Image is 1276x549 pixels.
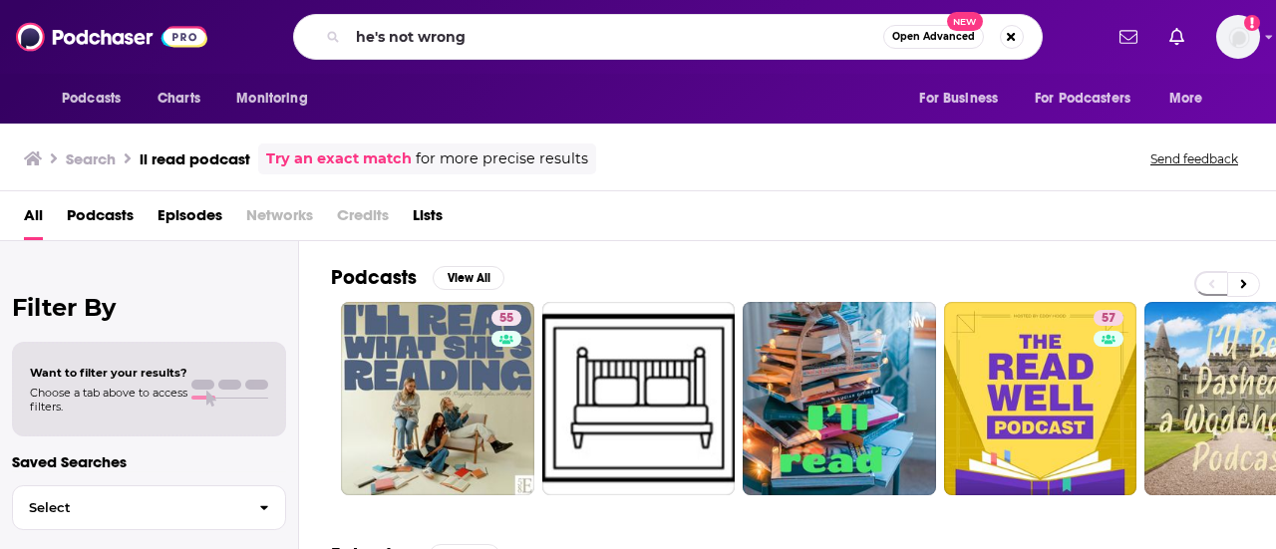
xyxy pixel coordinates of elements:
[62,85,121,113] span: Podcasts
[145,80,212,118] a: Charts
[1244,15,1260,31] svg: Add a profile image
[158,199,222,240] a: Episodes
[1102,309,1116,329] span: 57
[1112,20,1145,54] a: Show notifications dropdown
[416,147,588,170] span: for more precise results
[331,265,417,290] h2: Podcasts
[348,21,883,53] input: Search podcasts, credits, & more...
[236,85,307,113] span: Monitoring
[331,265,504,290] a: PodcastsView All
[266,147,412,170] a: Try an exact match
[12,452,286,471] p: Saved Searches
[1216,15,1260,59] span: Logged in as eringalloway
[293,14,1043,60] div: Search podcasts, credits, & more...
[1155,80,1228,118] button: open menu
[30,386,187,413] span: Choose a tab above to access filters.
[1144,150,1244,167] button: Send feedback
[341,302,534,495] a: 55
[1216,15,1260,59] img: User Profile
[1161,20,1192,54] a: Show notifications dropdown
[1216,15,1260,59] button: Show profile menu
[337,199,389,240] span: Credits
[12,293,286,322] h2: Filter By
[1035,85,1130,113] span: For Podcasters
[892,32,975,42] span: Open Advanced
[905,80,1023,118] button: open menu
[67,199,134,240] a: Podcasts
[413,199,443,240] a: Lists
[883,25,984,49] button: Open AdvancedNew
[16,18,207,56] img: Podchaser - Follow, Share and Rate Podcasts
[491,310,521,326] a: 55
[13,501,243,514] span: Select
[947,12,983,31] span: New
[140,149,250,168] h3: ll read podcast
[246,199,313,240] span: Networks
[944,302,1137,495] a: 57
[1022,80,1159,118] button: open menu
[433,266,504,290] button: View All
[499,309,513,329] span: 55
[66,149,116,168] h3: Search
[1169,85,1203,113] span: More
[1094,310,1123,326] a: 57
[24,199,43,240] a: All
[12,485,286,530] button: Select
[158,85,200,113] span: Charts
[919,85,998,113] span: For Business
[222,80,333,118] button: open menu
[30,366,187,380] span: Want to filter your results?
[48,80,147,118] button: open menu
